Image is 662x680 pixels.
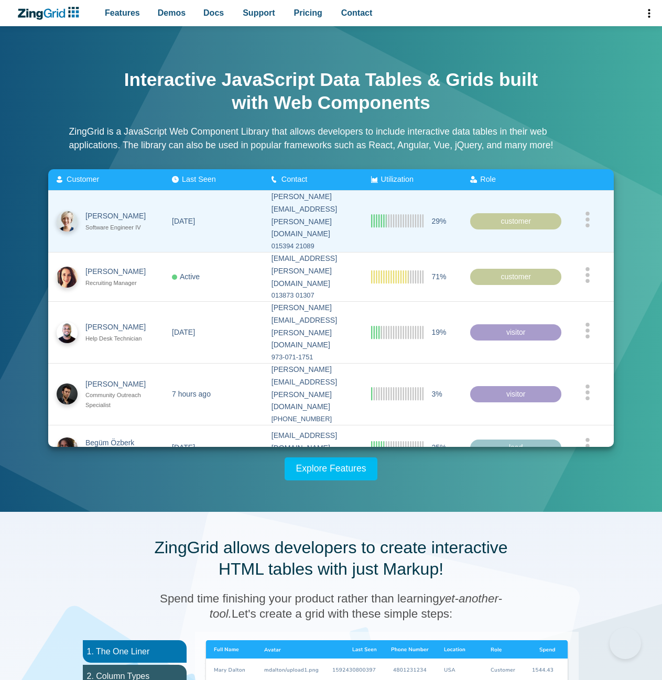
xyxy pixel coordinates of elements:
[281,175,308,183] span: Contact
[148,537,515,580] h2: ZingGrid allows developers to create interactive HTML tables with just Markup!
[17,7,84,20] a: ZingChart Logo. Click to return to the homepage
[122,68,541,114] h1: Interactive JavaScript Data Tables & Grids built with Web Components
[85,223,155,233] div: Software Engineer IV
[381,175,414,183] span: Utilization
[85,321,155,334] div: [PERSON_NAME]
[272,364,354,413] div: [PERSON_NAME][EMAIL_ADDRESS][PERSON_NAME][DOMAIN_NAME]
[83,640,187,663] li: 1. The One Liner
[85,278,155,288] div: Recruiting Manager
[172,326,195,338] div: [DATE]
[480,175,496,183] span: Role
[85,390,155,410] div: Community Outreach Specialist
[272,240,354,252] div: 015394 21089
[432,388,442,400] span: 3%
[610,628,641,659] iframe: Help Scout Beacon - Open
[432,215,447,227] span: 29%
[172,215,195,227] div: [DATE]
[272,253,354,290] div: [EMAIL_ADDRESS][PERSON_NAME][DOMAIN_NAME]
[182,175,216,183] span: Last Seen
[148,591,515,621] h3: Spend time finishing your product rather than learning Let's create a grid with these simple steps:
[67,175,99,183] span: Customer
[203,6,224,20] span: Docs
[432,326,447,338] span: 19%
[470,440,561,456] div: lead
[470,213,561,229] div: customer
[432,442,447,454] span: 25%
[69,125,593,152] p: ZingGrid is a JavaScript Web Component Library that allows developers to include interactive data...
[172,442,195,454] div: [DATE]
[272,290,354,301] div: 013873 01307
[172,270,200,283] div: Active
[294,6,322,20] span: Pricing
[85,378,155,390] div: [PERSON_NAME]
[470,324,561,341] div: visitor
[341,6,373,20] span: Contact
[85,210,155,223] div: [PERSON_NAME]
[272,191,354,240] div: [PERSON_NAME][EMAIL_ADDRESS][PERSON_NAME][DOMAIN_NAME]
[272,352,354,363] div: 973-071-1751
[432,270,447,283] span: 71%
[85,334,155,344] div: Help Desk Technician
[470,386,561,402] div: visitor
[285,457,378,480] a: Explore Features
[105,6,140,20] span: Features
[272,302,354,352] div: [PERSON_NAME][EMAIL_ADDRESS][PERSON_NAME][DOMAIN_NAME]
[272,430,354,455] div: [EMAIL_ADDRESS][DOMAIN_NAME]
[470,268,561,285] div: customer
[243,6,275,20] span: Support
[158,6,186,20] span: Demos
[272,413,354,425] div: [PHONE_NUMBER]
[172,388,211,400] div: 7 hours ago
[85,266,155,278] div: [PERSON_NAME]
[85,436,155,449] div: Begüm Özberk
